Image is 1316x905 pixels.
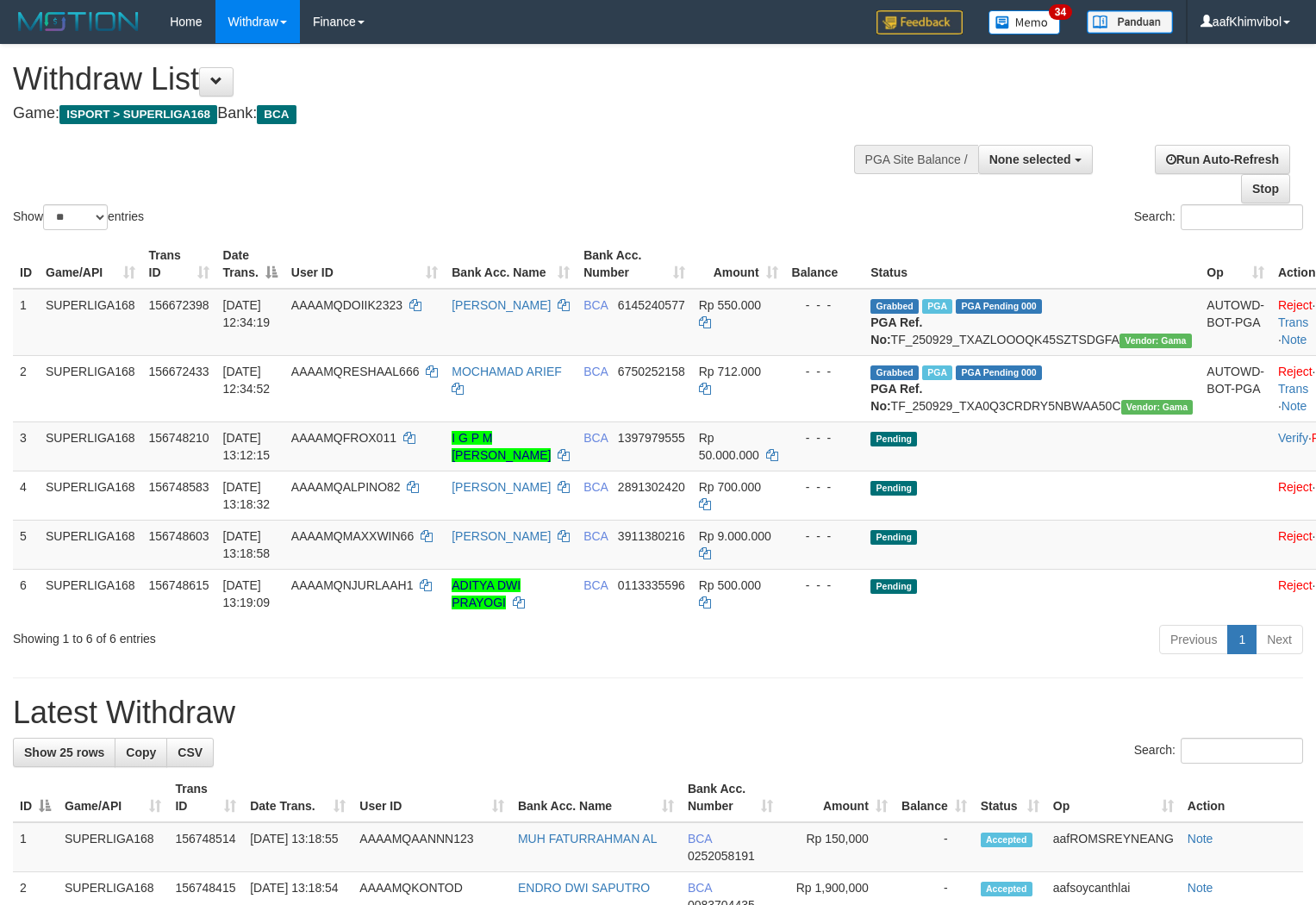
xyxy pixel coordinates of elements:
[876,10,963,34] img: Feedback.jpg
[989,10,1061,34] img: Button%20Memo.svg
[291,365,420,378] span: AAAAMQRESHAAL666
[126,746,156,759] span: Copy
[699,431,759,462] span: Rp 50.000.000
[618,365,685,378] span: Copy 6750252158 to clipboard
[452,431,551,462] a: I G P M [PERSON_NAME]
[39,471,142,520] td: SUPERLIGA168
[291,431,396,445] span: AAAAMQFROX011
[149,529,209,543] span: 156748603
[511,773,681,822] th: Bank Acc. Name: activate to sort column ascending
[864,355,1200,421] td: TF_250929_TXA0Q3CRDRY5NBWAA50C
[870,365,919,380] span: Grabbed
[792,577,858,594] div: - - -
[870,382,922,413] b: PGA Ref. No:
[1181,773,1303,822] th: Action
[1241,174,1290,203] a: Stop
[864,289,1200,356] td: TF_250929_TXAZLOOOQK45SZTSDGFA
[223,431,271,462] span: [DATE] 13:12:15
[166,738,214,767] a: CSV
[1188,881,1213,895] a: Note
[1049,4,1072,20] span: 34
[688,881,712,895] span: BCA
[895,773,974,822] th: Balance: activate to sort column ascending
[13,204,144,230] label: Show entries
[1278,529,1313,543] a: Reject
[115,738,167,767] a: Copy
[956,299,1042,314] span: PGA Pending
[291,480,401,494] span: AAAAMQALPINO82
[284,240,445,289] th: User ID: activate to sort column ascending
[583,480,608,494] span: BCA
[1278,578,1313,592] a: Reject
[13,289,39,356] td: 1
[39,240,142,289] th: Game/API: activate to sort column ascending
[956,365,1042,380] span: PGA Pending
[981,882,1032,896] span: Accepted
[39,289,142,356] td: SUPERLIGA168
[583,578,608,592] span: BCA
[1188,832,1213,846] a: Note
[59,105,217,124] span: ISPORT > SUPERLIGA168
[792,429,858,446] div: - - -
[149,431,209,445] span: 156748210
[39,355,142,421] td: SUPERLIGA168
[216,240,284,289] th: Date Trans.: activate to sort column descending
[792,363,858,380] div: - - -
[1121,400,1194,415] span: Vendor URL: https://trx31.1velocity.biz
[13,62,860,97] h1: Withdraw List
[792,478,858,496] div: - - -
[1181,204,1303,230] input: Search:
[618,431,685,445] span: Copy 1397979555 to clipboard
[854,145,978,174] div: PGA Site Balance /
[618,298,685,312] span: Copy 6145240577 to clipboard
[1159,625,1228,654] a: Previous
[452,480,551,494] a: [PERSON_NAME]
[352,773,511,822] th: User ID: activate to sort column ascending
[149,365,209,378] span: 156672433
[58,822,168,872] td: SUPERLIGA168
[291,298,402,312] span: AAAAMQDOIIK2323
[24,746,104,759] span: Show 25 rows
[792,527,858,545] div: - - -
[13,623,535,647] div: Showing 1 to 6 of 6 entries
[1278,431,1308,445] a: Verify
[39,421,142,471] td: SUPERLIGA168
[870,530,917,545] span: Pending
[780,773,895,822] th: Amount: activate to sort column ascending
[699,365,761,378] span: Rp 712.000
[583,365,608,378] span: BCA
[780,822,895,872] td: Rp 150,000
[1200,240,1271,289] th: Op: activate to sort column ascending
[1227,625,1257,654] a: 1
[13,738,115,767] a: Show 25 rows
[1256,625,1303,654] a: Next
[1087,10,1173,34] img: panduan.png
[699,529,771,543] span: Rp 9.000.000
[1282,333,1307,346] a: Note
[43,204,108,230] select: Showentries
[922,299,952,314] span: Marked by aafsoycanthlai
[1278,365,1313,378] a: Reject
[692,240,785,289] th: Amount: activate to sort column ascending
[13,520,39,569] td: 5
[223,480,271,511] span: [DATE] 13:18:32
[257,105,296,124] span: BCA
[583,529,608,543] span: BCA
[352,822,511,872] td: AAAAMQAANNN123
[518,832,658,846] a: MUH FATURRAHMAN AL
[291,578,414,592] span: AAAAMQNJURLAAH1
[223,529,271,560] span: [DATE] 13:18:58
[243,822,352,872] td: [DATE] 13:18:55
[792,296,858,314] div: - - -
[13,773,58,822] th: ID: activate to sort column descending
[149,578,209,592] span: 156748615
[870,481,917,496] span: Pending
[978,145,1093,174] button: None selected
[981,833,1032,847] span: Accepted
[1200,289,1271,356] td: AUTOWD-BOT-PGA
[223,578,271,609] span: [DATE] 13:19:09
[445,240,577,289] th: Bank Acc. Name: activate to sort column ascending
[864,240,1200,289] th: Status
[223,298,271,329] span: [DATE] 12:34:19
[583,431,608,445] span: BCA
